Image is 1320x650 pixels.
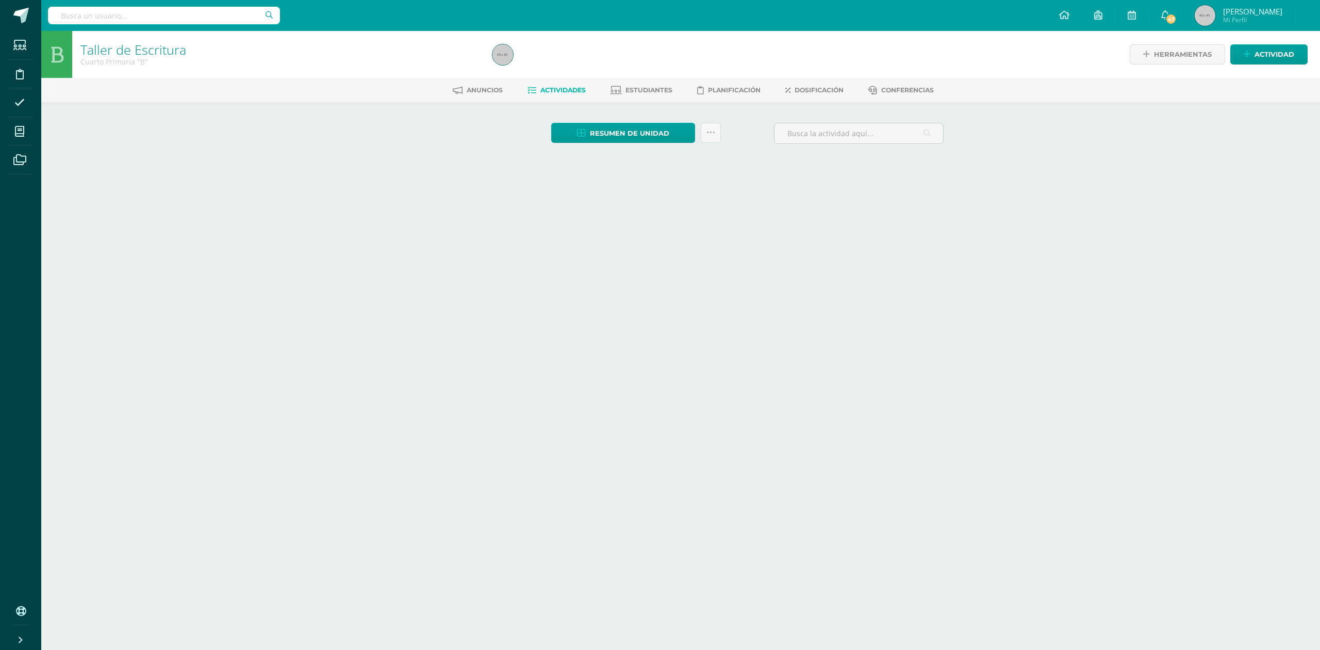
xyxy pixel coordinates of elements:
[590,124,669,143] span: Resumen de unidad
[774,123,943,143] input: Busca la actividad aquí...
[1195,5,1215,26] img: 45x45
[610,82,672,99] a: Estudiantes
[1154,45,1212,64] span: Herramientas
[1223,15,1282,24] span: Mi Perfil
[453,82,503,99] a: Anuncios
[868,82,934,99] a: Conferencias
[492,44,513,65] img: 45x45
[467,86,503,94] span: Anuncios
[785,82,844,99] a: Dosificación
[697,82,761,99] a: Planificación
[1223,6,1282,17] span: [PERSON_NAME]
[1165,13,1177,25] span: 47
[625,86,672,94] span: Estudiantes
[881,86,934,94] span: Conferencias
[1130,44,1225,64] a: Herramientas
[80,41,186,58] a: Taller de Escritura
[48,7,280,24] input: Busca un usuario...
[708,86,761,94] span: Planificación
[540,86,586,94] span: Actividades
[80,57,480,67] div: Cuarto Primaria 'B'
[1230,44,1308,64] a: Actividad
[795,86,844,94] span: Dosificación
[80,42,480,57] h1: Taller de Escritura
[551,123,695,143] a: Resumen de unidad
[527,82,586,99] a: Actividades
[1255,45,1294,64] span: Actividad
